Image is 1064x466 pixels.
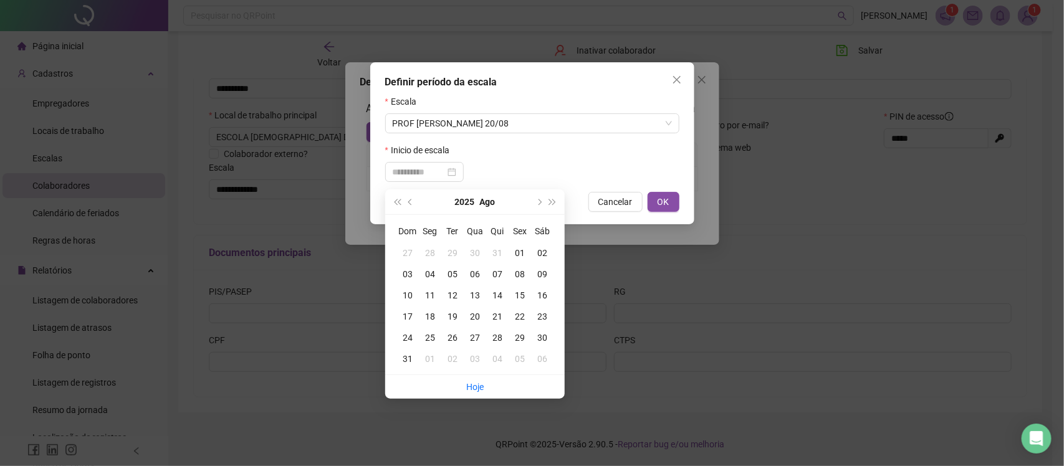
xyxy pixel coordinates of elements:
td: 2025-07-27 [396,242,419,264]
th: Ter [441,220,464,242]
span: OK [658,195,669,209]
div: 03 [396,267,419,281]
td: 2025-08-04 [419,264,441,285]
td: 2025-08-21 [486,306,509,327]
div: 28 [419,246,441,260]
td: 2025-08-27 [464,327,486,348]
div: 12 [441,288,464,302]
div: 02 [531,246,554,260]
td: 2025-08-07 [486,264,509,285]
button: prev-year [404,189,418,214]
td: 2025-08-17 [396,306,419,327]
div: 01 [509,246,531,260]
button: month panel [480,189,496,214]
td: 2025-08-02 [531,242,554,264]
td: 2025-08-08 [509,264,531,285]
td: 2025-09-02 [441,348,464,369]
div: Definir período da escala [385,75,679,90]
th: Sáb [531,220,554,242]
td: 2025-07-30 [464,242,486,264]
td: 2025-07-29 [441,242,464,264]
td: 2025-07-28 [419,242,441,264]
div: 31 [396,352,419,366]
div: 27 [464,331,486,345]
div: 27 [396,246,419,260]
div: 09 [531,267,554,281]
div: 20 [464,310,486,323]
td: 2025-09-06 [531,348,554,369]
div: 22 [509,310,531,323]
th: Seg [419,220,441,242]
a: Hoje [466,382,484,392]
div: 04 [486,352,509,366]
div: 16 [531,288,554,302]
td: 2025-08-13 [464,285,486,306]
div: 28 [486,331,509,345]
td: 2025-08-28 [486,327,509,348]
td: 2025-09-03 [464,348,486,369]
div: 15 [509,288,531,302]
td: 2025-08-26 [441,327,464,348]
div: 29 [441,246,464,260]
div: 05 [509,352,531,366]
div: 11 [419,288,441,302]
div: 25 [419,331,441,345]
div: 13 [464,288,486,302]
button: super-next-year [546,189,560,214]
div: 05 [441,267,464,281]
td: 2025-08-15 [509,285,531,306]
th: Sex [509,220,531,242]
th: Qui [486,220,509,242]
span: Cancelar [598,195,633,209]
div: 14 [486,288,509,302]
button: Cancelar [588,192,643,212]
td: 2025-08-05 [441,264,464,285]
div: 06 [464,267,486,281]
td: 2025-08-06 [464,264,486,285]
td: 2025-08-03 [396,264,419,285]
td: 2025-08-12 [441,285,464,306]
div: 31 [486,246,509,260]
th: Dom [396,220,419,242]
td: 2025-08-09 [531,264,554,285]
div: 30 [531,331,554,345]
td: 2025-08-01 [509,242,531,264]
td: 2025-08-11 [419,285,441,306]
td: 2025-08-16 [531,285,554,306]
button: OK [648,192,679,212]
td: 2025-08-31 [396,348,419,369]
div: 10 [396,288,419,302]
td: 2025-09-05 [509,348,531,369]
td: 2025-08-23 [531,306,554,327]
th: Qua [464,220,486,242]
button: next-year [532,189,545,214]
div: 19 [441,310,464,323]
span: close [672,75,682,85]
div: 17 [396,310,419,323]
td: 2025-08-20 [464,306,486,327]
td: 2025-09-01 [419,348,441,369]
label: Inicio de escala [385,143,458,157]
td: 2025-08-29 [509,327,531,348]
div: 21 [486,310,509,323]
div: 18 [419,310,441,323]
td: 2025-08-24 [396,327,419,348]
button: year panel [455,189,475,214]
div: 24 [396,331,419,345]
td: 2025-08-30 [531,327,554,348]
div: 04 [419,267,441,281]
label: Escala [385,95,424,108]
div: 29 [509,331,531,345]
div: 07 [486,267,509,281]
div: 30 [464,246,486,260]
div: 06 [531,352,554,366]
div: 26 [441,331,464,345]
div: 08 [509,267,531,281]
td: 2025-08-19 [441,306,464,327]
div: 03 [464,352,486,366]
button: super-prev-year [390,189,404,214]
span: PROF ISABELA 20/08 [393,114,672,133]
td: 2025-08-25 [419,327,441,348]
td: 2025-08-14 [486,285,509,306]
div: 23 [531,310,554,323]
